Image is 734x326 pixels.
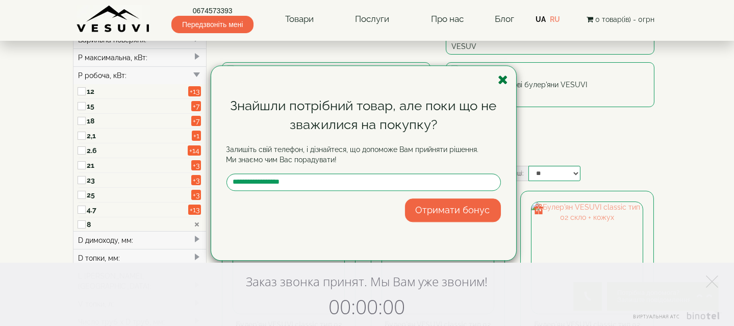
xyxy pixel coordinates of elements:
[226,96,501,134] div: Знайшли потрібний товар, але поки що не зважилися на покупку?
[633,313,680,320] span: Виртуальная АТС
[405,198,501,222] button: Отримати бонус
[226,144,501,165] p: Залишіть свій телефон, і дізнайтеся, що допоможе Вам прийняти рішення. Ми знаємо чим Вас порадувати!
[627,312,721,326] a: Виртуальная АТС
[117,295,617,318] div: 00:00:00
[117,263,617,295] div: Заказ звонка принят. Мы Вам уже звоним!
